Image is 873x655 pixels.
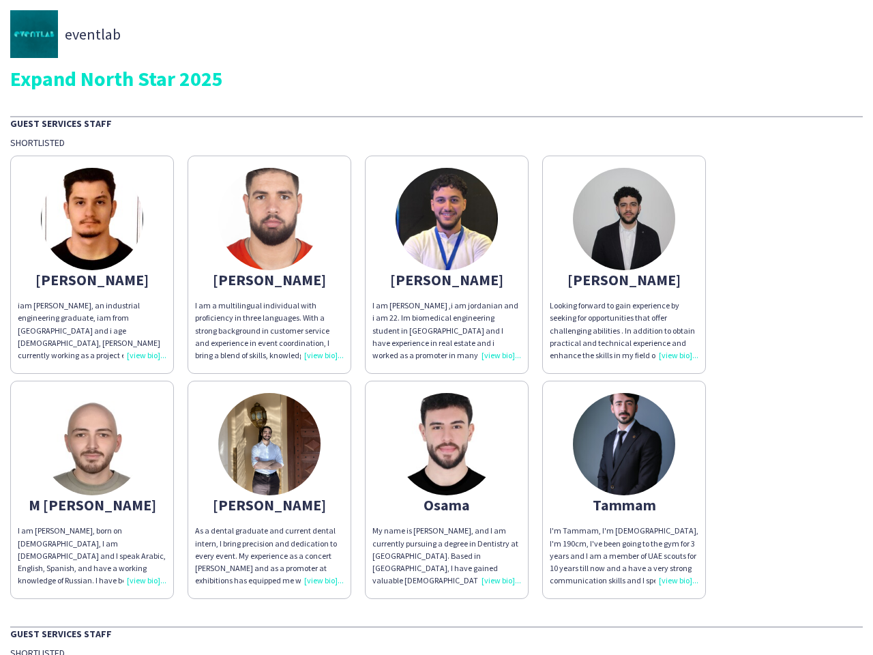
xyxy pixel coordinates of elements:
div: My name is [PERSON_NAME], and I am currently pursuing a degree in Dentistry at [GEOGRAPHIC_DATA].... [372,525,521,587]
img: thumb-686c070a56e6c.jpg [573,393,675,495]
div: As a dental graduate and current dental intern, I bring precision and dedication to every event. ... [195,525,344,587]
div: [PERSON_NAME] [195,274,344,286]
img: thumb-656895d3697b1.jpeg [41,168,143,270]
div: Guest Services Staff [10,116,863,130]
div: [PERSON_NAME] [18,274,166,286]
div: I am [PERSON_NAME], born on [DEMOGRAPHIC_DATA], I am [DEMOGRAPHIC_DATA] and I speak Arabic, Engli... [18,525,166,587]
div: Osama [372,499,521,511]
span: eventlab [65,28,121,40]
div: iam [PERSON_NAME], an industrial engineering graduate, iam from [GEOGRAPHIC_DATA] and i age [DEMO... [18,300,166,362]
img: thumb-6899912dd857e.jpeg [396,168,498,270]
div: I'm Tammam, I'm [DEMOGRAPHIC_DATA], I'm 190cm, I've been going to the gym for 3 years and I am a ... [550,525,698,587]
div: I am [PERSON_NAME] ,i am jordanian and i am 22. Im biomedical engineering student in [GEOGRAPHIC_... [372,300,521,362]
img: thumb-0dbda813-027f-4346-a3d0-b22b9d6c414b.jpg [218,393,321,495]
div: Expand North Star 2025 [10,68,863,89]
div: Guest Services Staff [10,626,863,640]
div: [PERSON_NAME] [195,499,344,511]
div: Tammam [550,499,698,511]
div: M [PERSON_NAME] [18,499,166,511]
img: thumb-68655dc7e734c.jpeg [396,393,498,495]
img: thumb-676cfa27-c4f8-448c-90fc-bf4dc1a81b10.jpg [10,10,58,58]
div: [PERSON_NAME] [550,274,698,286]
div: Looking forward to gain experience by seeking for opportunities that offer challenging abilities ... [550,300,698,362]
div: [PERSON_NAME] [372,274,521,286]
div: Shortlisted [10,136,863,149]
img: thumb-6630f7c4e8607.jpeg [573,168,675,270]
img: thumb-652100cf29958.jpeg [41,393,143,495]
div: I am a multilingual individual with proficiency in three languages. With a strong background in c... [195,300,344,362]
img: thumb-684bf61c15068.jpg [218,168,321,270]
